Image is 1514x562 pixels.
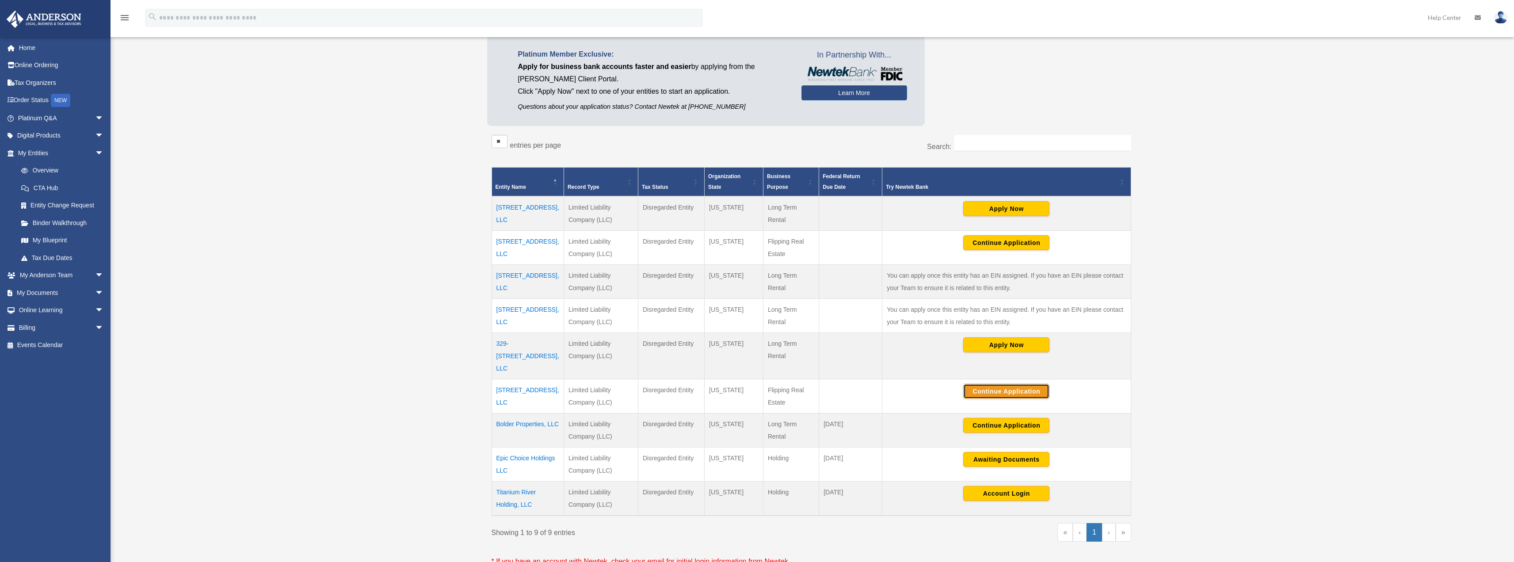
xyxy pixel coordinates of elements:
td: [US_STATE] [705,265,763,299]
a: My Blueprint [12,232,113,249]
img: NewtekBankLogoSM.png [806,67,903,81]
span: arrow_drop_down [95,144,113,162]
td: 329-[STREET_ADDRESS], LLC [492,333,564,379]
td: Limited Liability Company (LLC) [564,196,638,231]
a: First [1057,523,1073,542]
img: User Pic [1494,11,1507,24]
a: My Entitiesarrow_drop_down [6,144,113,162]
span: arrow_drop_down [95,302,113,320]
th: Try Newtek Bank : Activate to sort [882,168,1131,197]
td: Limited Liability Company (LLC) [564,299,638,333]
th: Federal Return Due Date: Activate to sort [819,168,882,197]
td: Disregarded Entity [638,413,705,447]
button: Awaiting Documents [963,452,1049,467]
a: My Documentsarrow_drop_down [6,284,117,302]
button: Apply Now [963,201,1049,216]
td: Disregarded Entity [638,196,705,231]
td: Disregarded Entity [638,379,705,413]
td: [US_STATE] [705,447,763,482]
td: Disregarded Entity [638,265,705,299]
span: Business Purpose [767,173,790,190]
span: Record Type [568,184,599,190]
div: Showing 1 to 9 of 9 entries [492,523,805,539]
a: 1 [1087,523,1102,542]
a: menu [119,15,130,23]
td: [US_STATE] [705,413,763,447]
a: Billingarrow_drop_down [6,319,117,336]
p: by applying from the [PERSON_NAME] Client Portal. [518,61,788,85]
td: [STREET_ADDRESS], LLC [492,196,564,231]
td: [US_STATE] [705,231,763,265]
a: Events Calendar [6,336,117,354]
i: search [148,12,157,22]
td: [DATE] [819,413,882,447]
a: Tax Organizers [6,74,117,92]
td: Holding [763,482,819,516]
p: Platinum Member Exclusive: [518,48,788,61]
span: In Partnership With... [801,48,907,62]
span: arrow_drop_down [95,267,113,285]
td: Titanium River Holding, LLC [492,482,564,516]
a: Account Login [963,489,1049,497]
span: arrow_drop_down [95,319,113,337]
span: Apply for business bank accounts faster and easier [518,63,691,70]
td: Disregarded Entity [638,482,705,516]
span: Federal Return Due Date [823,173,860,190]
td: [DATE] [819,482,882,516]
td: [US_STATE] [705,333,763,379]
div: NEW [51,94,70,107]
span: Tax Status [642,184,668,190]
td: You can apply once this entity has an EIN assigned. If you have an EIN please contact your Team t... [882,299,1131,333]
span: arrow_drop_down [95,109,113,127]
button: Account Login [963,486,1049,501]
td: Disregarded Entity [638,231,705,265]
a: Platinum Q&Aarrow_drop_down [6,109,117,127]
a: Learn More [801,85,907,100]
td: Long Term Rental [763,413,819,447]
td: Limited Liability Company (LLC) [564,482,638,516]
a: Tax Due Dates [12,249,113,267]
td: Limited Liability Company (LLC) [564,413,638,447]
td: Epic Choice Holdings LLC [492,447,564,482]
td: Long Term Rental [763,333,819,379]
th: Tax Status: Activate to sort [638,168,705,197]
td: Long Term Rental [763,299,819,333]
a: Binder Walkthrough [12,214,113,232]
td: Flipping Real Estate [763,379,819,413]
td: Limited Liability Company (LLC) [564,333,638,379]
span: arrow_drop_down [95,127,113,145]
td: Limited Liability Company (LLC) [564,265,638,299]
a: Previous [1073,523,1087,542]
td: Limited Liability Company (LLC) [564,447,638,482]
td: You can apply once this entity has an EIN assigned. If you have an EIN please contact your Team t... [882,265,1131,299]
td: [US_STATE] [705,379,763,413]
button: Continue Application [963,384,1049,399]
td: Limited Liability Company (LLC) [564,379,638,413]
a: Online Learningarrow_drop_down [6,302,117,319]
a: CTA Hub [12,179,113,197]
a: My Anderson Teamarrow_drop_down [6,267,117,284]
th: Business Purpose: Activate to sort [763,168,819,197]
p: Questions about your application status? Contact Newtek at [PHONE_NUMBER] [518,101,788,112]
a: Last [1116,523,1131,542]
span: Entity Name [496,184,526,190]
td: [US_STATE] [705,482,763,516]
span: Organization State [708,173,740,190]
td: [STREET_ADDRESS], LLC [492,231,564,265]
td: Disregarded Entity [638,299,705,333]
th: Organization State: Activate to sort [705,168,763,197]
button: Apply Now [963,337,1049,352]
td: Disregarded Entity [638,333,705,379]
td: [STREET_ADDRESS], LLC [492,299,564,333]
th: Record Type: Activate to sort [564,168,638,197]
td: Limited Liability Company (LLC) [564,231,638,265]
img: Anderson Advisors Platinum Portal [4,11,84,28]
button: Continue Application [963,235,1049,250]
th: Entity Name: Activate to invert sorting [492,168,564,197]
td: Holding [763,447,819,482]
td: [STREET_ADDRESS], LLC [492,265,564,299]
a: Order StatusNEW [6,92,117,110]
div: Try Newtek Bank [886,182,1117,192]
a: Digital Productsarrow_drop_down [6,127,117,145]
